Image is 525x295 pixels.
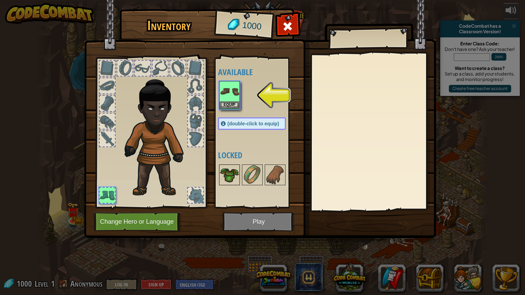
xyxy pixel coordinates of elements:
[220,82,239,101] img: portrait.png
[220,101,239,109] button: Equip
[218,151,300,160] h4: Locked
[265,165,285,185] img: portrait.png
[220,165,239,185] img: portrait.png
[94,212,182,231] button: Change Hero or Language
[121,71,196,198] img: champion_hair.png
[125,18,213,33] h1: Inventory
[227,121,279,126] span: (double-click to equip)
[218,68,300,77] h4: Available
[242,19,262,33] span: 1000
[243,165,262,185] img: portrait.png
